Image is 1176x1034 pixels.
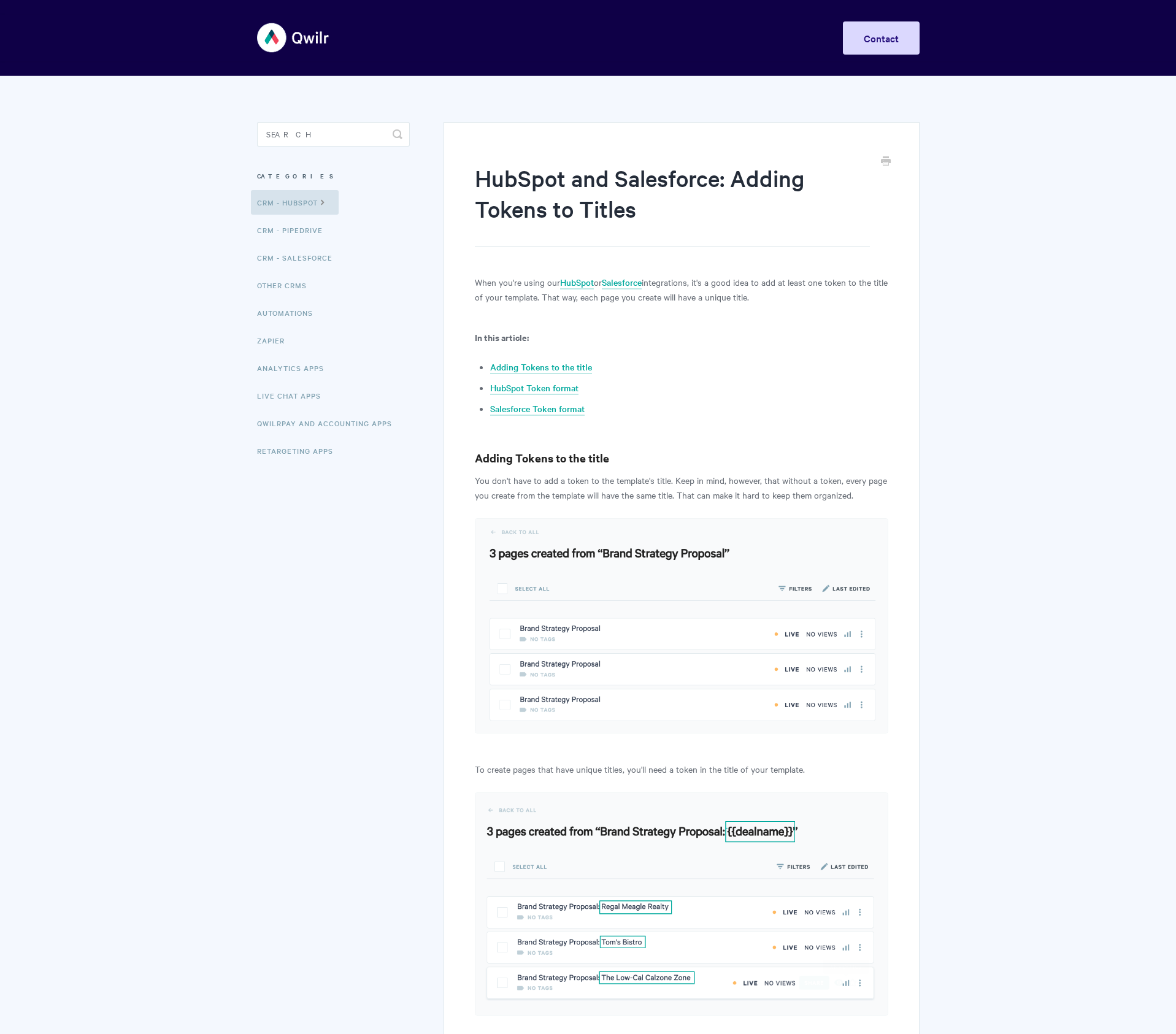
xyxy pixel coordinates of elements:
a: Analytics Apps [257,356,333,380]
a: QwilrPay and Accounting Apps [257,411,401,435]
a: Print this Article [881,155,891,169]
a: Retargeting Apps [257,438,342,463]
a: Automations [257,301,322,325]
p: When you're using our or integrations, it's a good idea to add at least one token to the title of... [475,275,888,304]
input: Search [257,122,410,147]
a: CRM - Salesforce [257,245,342,270]
b: In this article: [475,331,529,343]
p: You don't have to add a token to the template's title. Keep in mind, however, that without a toke... [475,473,888,502]
p: To create pages that have unique titles, you'll need a token in the title of your template. [475,762,888,776]
a: Contact [843,21,920,55]
a: CRM - HubSpot [251,190,339,215]
a: Other CRMs [257,273,316,297]
a: Salesforce Token format [490,402,585,416]
h1: HubSpot and Salesforce: Adding Tokens to Titles [475,163,869,247]
img: Qwilr Help Center [257,15,330,61]
a: HubSpot [560,276,594,289]
a: Adding Tokens to the title [490,361,592,374]
a: Salesforce [602,276,642,289]
a: Zapier [257,328,294,353]
a: CRM - Pipedrive [257,218,332,242]
h3: Categories [257,165,410,187]
a: HubSpot Token format [490,381,578,395]
a: Live Chat Apps [257,383,330,408]
h3: Adding Tokens to the title [475,450,888,467]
